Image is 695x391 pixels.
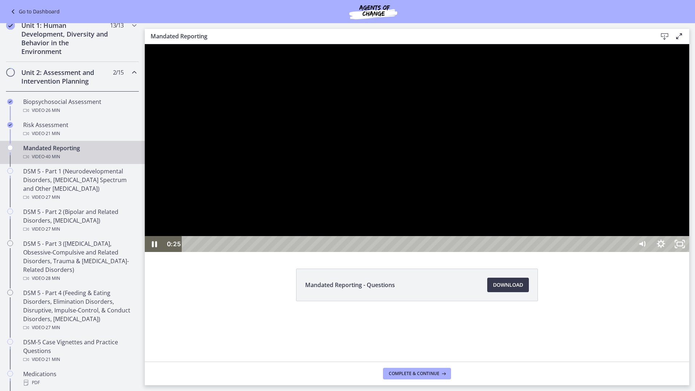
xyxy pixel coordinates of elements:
button: Show settings menu [507,192,526,208]
span: · 26 min [45,106,60,115]
a: Go to Dashboard [9,7,60,16]
i: Completed [6,21,15,30]
img: Agents of Change [330,3,417,20]
a: Download [487,278,529,292]
h2: Unit 2: Assessment and Intervention Planning [21,68,110,85]
span: · 21 min [45,355,60,364]
div: Video [23,193,136,202]
span: · 40 min [45,152,60,161]
div: Video [23,274,136,283]
div: Video [23,323,136,332]
span: Mandated Reporting - Questions [305,281,395,289]
span: Download [493,281,523,289]
div: Video [23,129,136,138]
span: · 27 min [45,193,60,202]
div: Biopsychosocial Assessment [23,97,136,115]
button: Complete & continue [383,368,451,379]
i: Completed [7,122,13,128]
span: · 27 min [45,225,60,234]
div: Video [23,152,136,161]
button: Mute [488,192,507,208]
span: Complete & continue [389,371,439,377]
span: · 28 min [45,274,60,283]
div: PDF [23,378,136,387]
span: 13 / 13 [110,21,123,30]
div: DSM 5 - Part 1 (Neurodevelopmental Disorders, [MEDICAL_DATA] Spectrum and Other [MEDICAL_DATA]) [23,167,136,202]
i: Completed [7,99,13,105]
span: 2 / 15 [113,68,123,77]
div: Mandated Reporting [23,144,136,161]
button: Unfullscreen [526,192,544,208]
span: · 21 min [45,129,60,138]
h2: Unit 1: Human Development, Diversity and Behavior in the Environment [21,21,110,56]
div: DSM 5 - Part 3 ([MEDICAL_DATA], Obsessive-Compulsive and Related Disorders, Trauma & [MEDICAL_DAT... [23,239,136,283]
div: Video [23,225,136,234]
div: Video [23,106,136,115]
div: Risk Assessment [23,121,136,138]
iframe: Video Lesson [145,44,689,252]
h3: Mandated Reporting [151,32,646,41]
div: Medications [23,370,136,387]
div: DSM 5 - Part 4 (Feeding & Eating Disorders, Elimination Disorders, Disruptive, Impulse-Control, &... [23,289,136,332]
div: DSM-5 Case Vignettes and Practice Questions [23,338,136,364]
span: · 27 min [45,323,60,332]
div: Video [23,355,136,364]
div: DSM 5 - Part 2 (Bipolar and Related Disorders, [MEDICAL_DATA]) [23,207,136,234]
